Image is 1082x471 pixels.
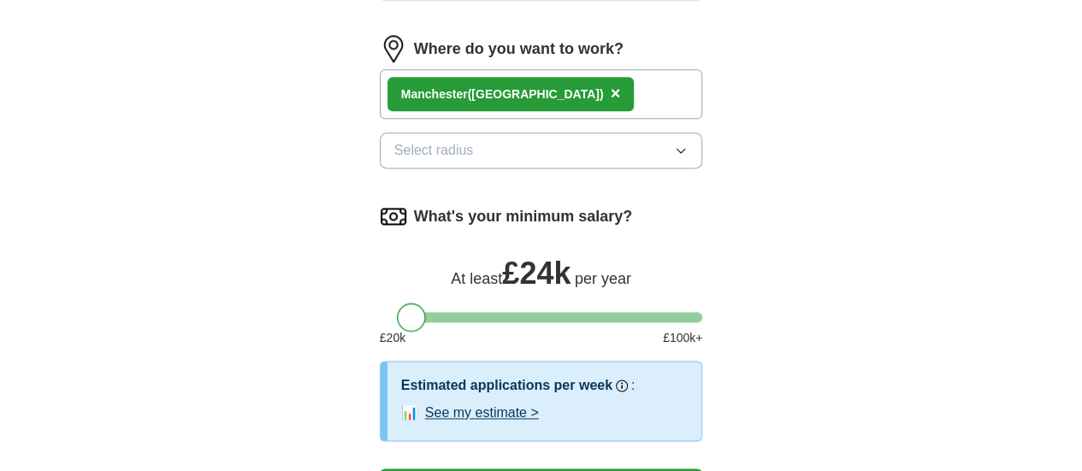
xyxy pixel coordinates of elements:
span: 📊 [401,403,418,423]
strong: Manches [401,87,452,101]
img: salary.png [380,203,407,230]
img: location.png [380,35,407,62]
label: What's your minimum salary? [414,205,632,228]
span: £ 20 k [380,329,405,347]
label: Where do you want to work? [414,38,624,61]
h3: Estimated applications per week [401,375,612,396]
span: per year [575,270,631,287]
span: × [610,84,620,103]
button: Select radius [380,132,703,168]
div: ter [401,85,604,103]
span: At least [451,270,502,287]
span: £ 24k [502,256,571,291]
span: Our best guess based on live jobs [DATE], and others like you. [465,333,690,364]
button: See my estimate > [425,403,539,423]
button: × [610,81,620,107]
h3: : [631,375,635,396]
span: Select radius [394,140,474,161]
span: ([GEOGRAPHIC_DATA]) [468,87,604,101]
